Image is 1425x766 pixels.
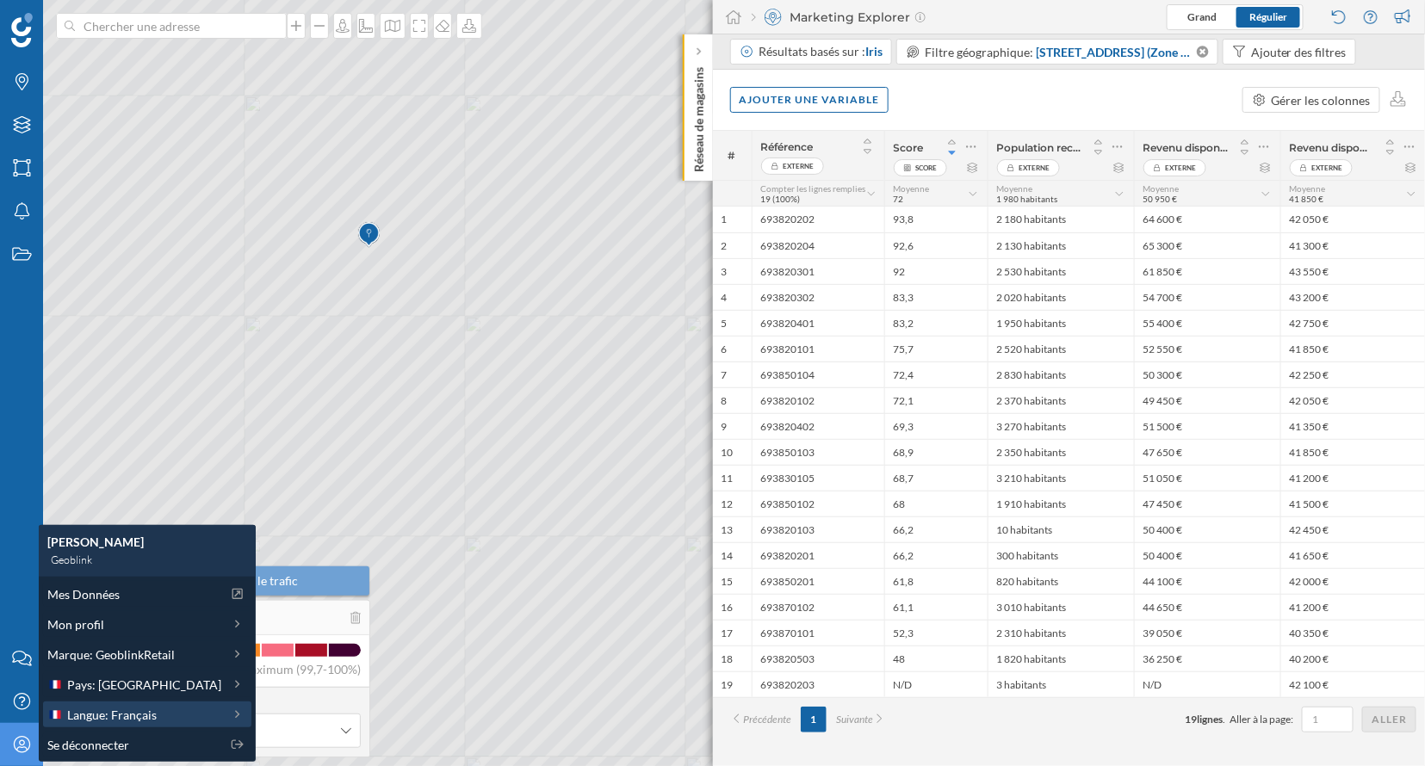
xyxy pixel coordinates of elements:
div: Résultats basés sur : [759,43,883,60]
span: 11 [722,472,734,485]
span: Revenu disponible par foyer [1143,141,1229,154]
div: 2 350 habitants [988,439,1134,465]
span: Score [894,141,924,154]
div: 92,6 [884,232,988,258]
span: 1 [722,213,728,226]
div: 693850103 [752,439,884,465]
span: lignes [1197,713,1223,726]
span: 9 [722,420,728,434]
div: 54 700 € [1134,284,1280,310]
div: 65 300 € [1134,232,1280,258]
div: N/D [884,671,988,697]
span: 50 950 € [1143,194,1178,204]
div: 48 [884,646,988,671]
span: Se déconnecter [47,736,129,754]
div: 693850201 [752,568,884,594]
div: 68,7 [884,465,988,491]
div: 36 250 € [1134,646,1280,671]
div: 3 habitants [988,671,1134,697]
div: 83,3 [884,284,988,310]
p: Réseau de magasins [690,60,707,172]
span: 15 [722,575,734,589]
div: [PERSON_NAME] [47,534,247,551]
div: 693820203 [752,671,884,697]
div: 2 520 habitants [988,336,1134,361]
span: 4 [722,291,728,305]
div: 75,7 [884,336,988,361]
div: 51 050 € [1134,465,1280,491]
span: 13 [722,523,734,537]
div: 1 820 habitants [988,646,1134,671]
input: 1 [1307,711,1348,728]
span: Langue: Français [67,706,157,724]
div: 1 910 habitants [988,491,1134,516]
span: Maximum (99,7-100%) [239,661,361,678]
span: Grand [1187,10,1217,23]
span: [STREET_ADDRESS] (Zone sélectionnée) [1037,43,1194,61]
img: Logo Geoblink [11,13,33,47]
div: 55 400 € [1134,310,1280,336]
div: 693870102 [752,594,884,620]
span: Externe [1312,159,1343,176]
div: 3 210 habitants [988,465,1134,491]
span: 72 [894,194,904,204]
span: Externe [784,158,815,175]
div: 2 130 habitants [988,232,1134,258]
span: Moyenne [1290,183,1326,194]
span: Moyenne [894,183,930,194]
span: 41 850 € [1290,194,1324,204]
div: 68 [884,491,988,516]
span: Revenu disponible moyen des visiteurs ([DATE] à [DATE]) [1290,141,1374,154]
div: 2 180 habitants [988,207,1134,232]
div: 820 habitants [988,568,1134,594]
div: 49 450 € [1134,387,1280,413]
div: 61,1 [884,594,988,620]
div: 10 habitants [988,516,1134,542]
span: Population recensée [997,141,1082,154]
div: 64 600 € [1134,207,1280,232]
div: 72,1 [884,387,988,413]
div: Gérer les colonnes [1272,91,1371,109]
div: 693820401 [752,310,884,336]
span: 19 [1185,713,1197,726]
span: 14 [722,549,734,563]
span: 6 [722,343,728,356]
span: 8 [722,394,728,408]
span: Externe [1019,159,1050,176]
span: 7 [722,368,728,382]
span: . [1223,713,1225,726]
div: 2 530 habitants [988,258,1134,284]
img: Marker [358,218,380,252]
span: Mes Données [47,585,120,603]
div: 693820103 [752,516,884,542]
div: 47 450 € [1134,491,1280,516]
div: 61 850 € [1134,258,1280,284]
div: 693870101 [752,620,884,646]
div: 693820202 [752,207,884,232]
div: 69,3 [884,413,988,439]
div: 44 100 € [1134,568,1280,594]
span: Pays: [GEOGRAPHIC_DATA] [67,676,221,694]
span: # [722,148,743,164]
span: 16 [722,601,734,615]
span: Moyenne [1143,183,1180,194]
span: Support [36,12,98,28]
div: 50 300 € [1134,361,1280,387]
div: 693820102 [752,387,884,413]
span: 10 [722,446,734,460]
div: 66,2 [884,542,988,568]
div: 68,9 [884,439,988,465]
span: Moyenne [997,183,1033,194]
div: 693830105 [752,465,884,491]
div: 3 010 habitants [988,594,1134,620]
div: 693820204 [752,232,884,258]
span: 17 [722,627,734,640]
div: 39 050 € [1134,620,1280,646]
span: 18 [722,652,734,666]
span: 19 [722,678,734,692]
div: 2 370 habitants [988,387,1134,413]
div: 2 020 habitants [988,284,1134,310]
span: 12 [722,497,734,511]
div: 693850102 [752,491,884,516]
div: 44 650 € [1134,594,1280,620]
